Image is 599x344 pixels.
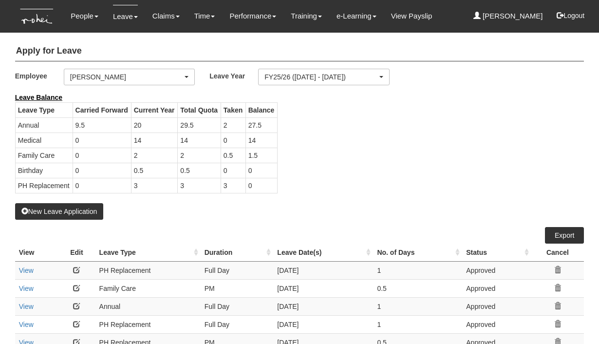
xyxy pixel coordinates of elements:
[95,315,201,333] td: PH Replacement
[70,72,183,82] div: [PERSON_NAME]
[201,297,274,315] td: Full Day
[221,102,245,117] th: Taken
[221,148,245,163] td: 0.5
[15,69,64,83] label: Employee
[19,267,34,274] a: View
[462,297,531,315] td: Approved
[73,163,131,178] td: 0
[258,69,390,85] button: FY25/26 ([DATE] - [DATE])
[221,163,245,178] td: 0
[550,4,591,27] button: Logout
[15,178,73,193] td: PH Replacement
[178,117,221,133] td: 29.5
[462,261,531,279] td: Approved
[337,5,376,27] a: e-Learning
[462,315,531,333] td: Approved
[291,5,322,27] a: Training
[95,279,201,297] td: Family Care
[15,163,73,178] td: Birthday
[152,5,180,27] a: Claims
[245,163,277,178] td: 0
[95,297,201,315] td: Annual
[15,203,104,220] button: New Leave Application
[71,5,98,27] a: People
[95,261,201,279] td: PH Replacement
[373,279,462,297] td: 0.5
[178,148,221,163] td: 2
[273,261,373,279] td: [DATE]
[15,117,73,133] td: Annual
[273,244,373,262] th: Leave Date(s) : activate to sort column ascending
[131,148,178,163] td: 2
[73,102,131,117] th: Carried Forward
[131,133,178,148] td: 14
[194,5,215,27] a: Time
[373,244,462,262] th: No. of Days : activate to sort column ascending
[73,148,131,163] td: 0
[201,279,274,297] td: PM
[15,41,584,61] h4: Apply for Leave
[15,133,73,148] td: Medical
[15,244,58,262] th: View
[264,72,377,82] div: FY25/26 ([DATE] - [DATE])
[201,261,274,279] td: Full Day
[373,261,462,279] td: 1
[201,244,274,262] th: Duration : activate to sort column ascending
[373,297,462,315] td: 1
[178,178,221,193] td: 3
[473,5,543,27] a: [PERSON_NAME]
[273,297,373,315] td: [DATE]
[462,244,531,262] th: Status : activate to sort column ascending
[73,133,131,148] td: 0
[178,163,221,178] td: 0.5
[245,102,277,117] th: Balance
[209,69,258,83] label: Leave Year
[229,5,276,27] a: Performance
[221,117,245,133] td: 2
[19,303,34,310] a: View
[245,117,277,133] td: 27.5
[373,315,462,333] td: 1
[131,117,178,133] td: 20
[545,227,584,244] a: Export
[64,69,195,85] button: [PERSON_NAME]
[19,321,34,328] a: View
[201,315,274,333] td: Full Day
[15,94,62,101] b: Leave Balance
[19,285,34,292] a: View
[95,244,201,262] th: Leave Type : activate to sort column ascending
[221,133,245,148] td: 0
[178,102,221,117] th: Total Quota
[273,279,373,297] td: [DATE]
[245,178,277,193] td: 0
[58,244,95,262] th: Edit
[221,178,245,193] td: 3
[531,244,584,262] th: Cancel
[245,133,277,148] td: 14
[113,5,138,28] a: Leave
[131,178,178,193] td: 3
[131,102,178,117] th: Current Year
[15,102,73,117] th: Leave Type
[178,133,221,148] td: 14
[73,117,131,133] td: 9.5
[15,148,73,163] td: Family Care
[131,163,178,178] td: 0.5
[73,178,131,193] td: 0
[245,148,277,163] td: 1.5
[462,279,531,297] td: Approved
[391,5,432,27] a: View Payslip
[273,315,373,333] td: [DATE]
